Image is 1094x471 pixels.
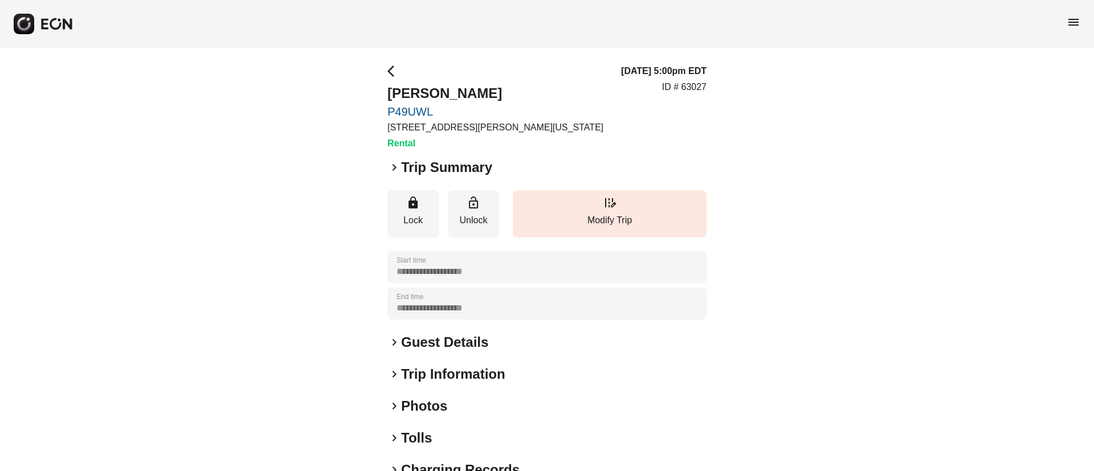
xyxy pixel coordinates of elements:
span: lock [406,196,420,210]
span: keyboard_arrow_right [387,431,401,445]
p: Modify Trip [519,214,701,227]
h2: Trip Information [401,365,505,383]
span: keyboard_arrow_right [387,367,401,381]
h2: [PERSON_NAME] [387,84,603,103]
h3: [DATE] 5:00pm EDT [621,64,707,78]
h2: Trip Summary [401,158,492,177]
span: lock_open [467,196,480,210]
span: menu [1067,15,1080,29]
span: keyboard_arrow_right [387,335,401,349]
h2: Tolls [401,429,432,447]
p: Unlock [454,214,493,227]
span: arrow_back_ios [387,64,401,78]
h2: Photos [401,397,447,415]
h3: Rental [387,137,603,150]
span: keyboard_arrow_right [387,399,401,413]
button: Unlock [448,190,499,237]
button: Lock [387,190,439,237]
p: ID # 63027 [662,80,707,94]
span: edit_road [603,196,617,210]
span: keyboard_arrow_right [387,161,401,174]
button: Modify Trip [513,190,707,237]
h2: Guest Details [401,333,488,351]
a: P49UWL [387,105,603,118]
p: [STREET_ADDRESS][PERSON_NAME][US_STATE] [387,121,603,134]
p: Lock [393,214,433,227]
